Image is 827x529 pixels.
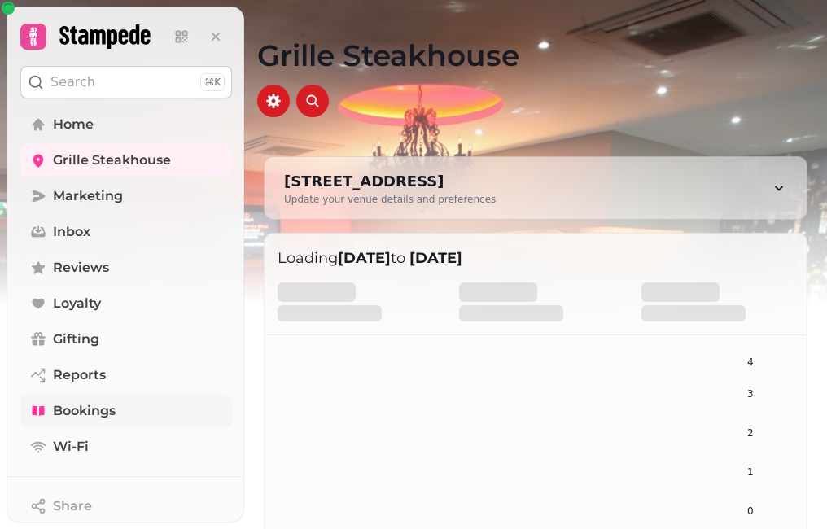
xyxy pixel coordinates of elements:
tspan: 2 [747,427,754,439]
strong: [DATE] [409,249,462,267]
span: Share [53,496,92,516]
tspan: 3 [747,388,754,400]
span: Home [53,115,94,134]
p: Search [50,72,95,92]
a: Grille Steakhouse [20,144,232,177]
tspan: 0 [747,505,754,517]
span: Gifting [53,330,99,349]
div: ⌘K [200,73,225,91]
a: Loyalty [20,287,232,320]
tspan: 4 [747,356,754,368]
tspan: 1 [747,466,754,478]
button: Share [20,490,232,522]
span: Reviews [53,258,109,278]
span: Marketing [53,186,123,206]
a: Wi-Fi [20,431,232,463]
strong: [DATE] [338,249,391,267]
a: Home [20,108,232,141]
span: Loyalty [53,294,101,313]
span: Bookings [53,401,116,421]
a: Inbox [20,216,232,248]
a: Marketing [20,180,232,212]
a: Reports [20,359,232,391]
a: Gifting [20,323,232,356]
div: [STREET_ADDRESS] [284,170,496,193]
span: Wi-Fi [53,437,89,457]
span: Grille Steakhouse [53,151,171,170]
span: Reports [53,365,106,385]
a: Bookings [20,395,232,427]
div: Update your venue details and preferences [284,193,496,206]
button: Search⌘K [20,66,232,98]
p: Loading to [278,247,794,269]
span: Inbox [53,222,90,242]
a: Reviews [20,251,232,284]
